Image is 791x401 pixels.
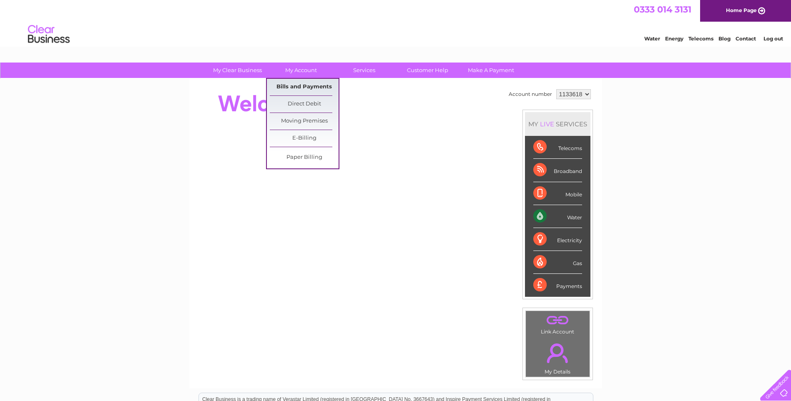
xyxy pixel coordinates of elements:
[270,79,339,95] a: Bills and Payments
[270,96,339,113] a: Direct Debit
[533,159,582,182] div: Broadband
[525,311,590,337] td: Link Account
[533,136,582,159] div: Telecoms
[533,274,582,296] div: Payments
[665,35,683,42] a: Energy
[507,87,554,101] td: Account number
[199,5,593,40] div: Clear Business is a trading name of Verastar Limited (registered in [GEOGRAPHIC_DATA] No. 3667643...
[270,149,339,166] a: Paper Billing
[538,120,556,128] div: LIVE
[634,4,691,15] a: 0333 014 3131
[270,113,339,130] a: Moving Premises
[718,35,731,42] a: Blog
[203,63,272,78] a: My Clear Business
[525,112,590,136] div: MY SERVICES
[528,338,588,368] a: .
[528,313,588,328] a: .
[533,251,582,274] div: Gas
[525,336,590,377] td: My Details
[533,228,582,251] div: Electricity
[763,35,783,42] a: Log out
[533,205,582,228] div: Water
[644,35,660,42] a: Water
[393,63,462,78] a: Customer Help
[736,35,756,42] a: Contact
[330,63,399,78] a: Services
[266,63,335,78] a: My Account
[28,22,70,47] img: logo.png
[457,63,525,78] a: Make A Payment
[533,182,582,205] div: Mobile
[270,130,339,147] a: E-Billing
[688,35,713,42] a: Telecoms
